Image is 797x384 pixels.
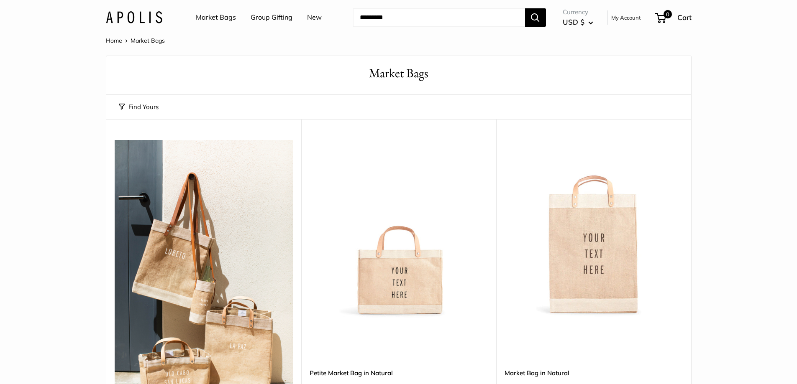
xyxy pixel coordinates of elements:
span: USD $ [563,18,584,26]
a: Home [106,37,122,44]
span: Cart [677,13,692,22]
h1: Market Bags [119,64,679,82]
span: 0 [663,10,671,18]
input: Search... [353,8,525,27]
a: Market Bags [196,11,236,24]
a: Petite Market Bag in Natural [310,368,488,378]
a: New [307,11,322,24]
button: Find Yours [119,101,159,113]
a: My Account [611,13,641,23]
img: Apolis [106,11,162,23]
img: Petite Market Bag in Natural [310,140,488,318]
a: 0 Cart [656,11,692,24]
button: USD $ [563,15,593,29]
span: Market Bags [131,37,165,44]
a: Group Gifting [251,11,292,24]
nav: Breadcrumb [106,35,165,46]
img: Market Bag in Natural [505,140,683,318]
a: Market Bag in Natural [505,368,683,378]
button: Search [525,8,546,27]
a: Market Bag in NaturalMarket Bag in Natural [505,140,683,318]
a: Petite Market Bag in Naturaldescription_Effortless style that elevates every moment [310,140,488,318]
span: Currency [563,6,593,18]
